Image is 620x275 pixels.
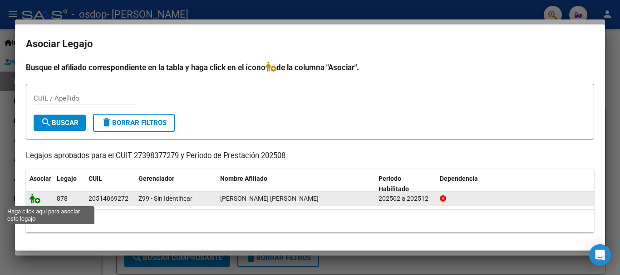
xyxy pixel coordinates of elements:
[26,169,53,199] datatable-header-cell: Asociar
[379,193,433,204] div: 202502 a 202512
[89,175,102,182] span: CUIL
[589,244,611,266] div: Open Intercom Messenger
[440,175,478,182] span: Dependencia
[217,169,375,199] datatable-header-cell: Nombre Afiliado
[30,175,51,182] span: Asociar
[379,175,409,193] span: Periodo Habilitado
[101,119,167,127] span: Borrar Filtros
[220,175,267,182] span: Nombre Afiliado
[53,169,85,199] datatable-header-cell: Legajo
[26,150,594,162] p: Legajos aprobados para el CUIT 27398377279 y Período de Prestación 202508
[34,115,86,131] button: Buscar
[138,175,174,182] span: Gerenciador
[41,119,79,127] span: Buscar
[138,195,192,202] span: Z99 - Sin Identificar
[85,169,135,199] datatable-header-cell: CUIL
[26,35,594,53] h2: Asociar Legajo
[41,117,52,128] mat-icon: search
[375,169,436,199] datatable-header-cell: Periodo Habilitado
[135,169,217,199] datatable-header-cell: Gerenciador
[220,195,319,202] span: RODRIGUEZ TEMPERINI AGUSTIN ARIEL
[89,193,128,204] div: 20514069272
[57,195,68,202] span: 878
[26,210,594,232] div: 1 registros
[93,114,175,132] button: Borrar Filtros
[101,117,112,128] mat-icon: delete
[57,175,77,182] span: Legajo
[436,169,595,199] datatable-header-cell: Dependencia
[26,62,594,73] h4: Busque el afiliado correspondiente en la tabla y haga click en el ícono de la columna "Asociar".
